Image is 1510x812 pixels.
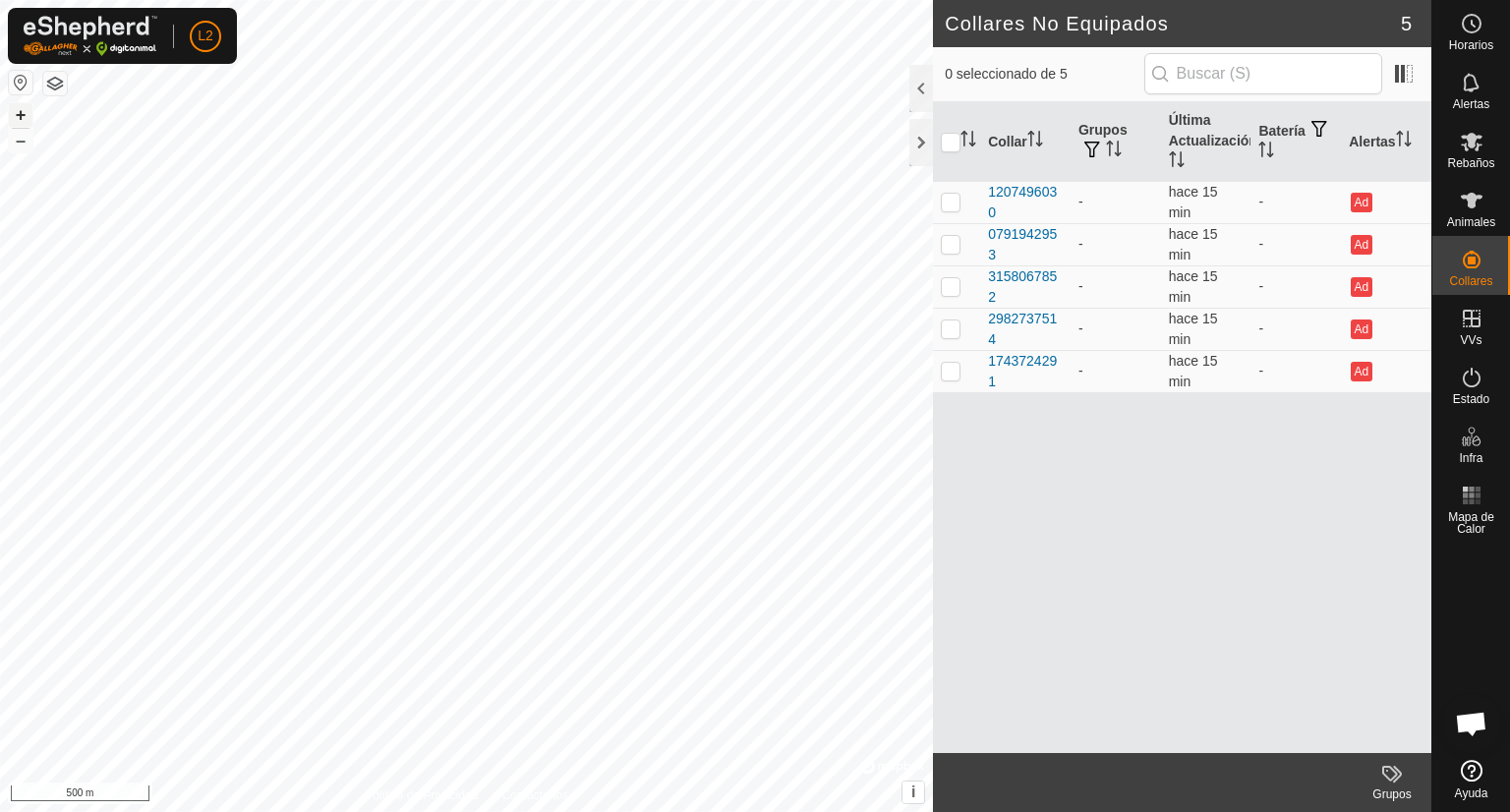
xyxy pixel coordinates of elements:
button: + [9,103,32,127]
h2: Collares No Equipados [945,12,1401,35]
span: 13 oct 2025, 14:31 [1169,268,1218,305]
th: Última Actualización [1161,102,1251,182]
span: Rebaños [1447,157,1494,169]
td: - [1071,265,1161,308]
span: Horarios [1449,39,1493,51]
td: - [1071,350,1161,392]
td: - [1071,308,1161,350]
p-sorticon: Activar para ordenar [1106,144,1122,159]
span: Ayuda [1455,787,1488,799]
div: 1743724291 [988,351,1063,392]
p-sorticon: Activar para ordenar [1027,134,1043,149]
a: Contáctenos [502,786,568,804]
th: Collar [980,102,1071,182]
div: 0791942953 [988,224,1063,265]
td: - [1250,308,1341,350]
a: Política de Privacidad [365,786,478,804]
div: 3158067852 [988,266,1063,308]
div: Chat abierto [1442,694,1501,753]
span: 13 oct 2025, 14:31 [1169,184,1218,220]
td: - [1250,181,1341,223]
p-sorticon: Activar para ordenar [960,134,976,149]
span: Estado [1453,393,1489,405]
p-sorticon: Activar para ordenar [1396,134,1412,149]
span: 5 [1401,9,1412,38]
input: Buscar (S) [1144,53,1382,94]
p-sorticon: Activar para ordenar [1258,145,1274,160]
div: 1207496030 [988,182,1063,223]
span: 13 oct 2025, 14:31 [1169,311,1218,347]
td: - [1250,265,1341,308]
td: - [1250,223,1341,265]
button: Ad [1351,235,1372,255]
span: i [911,783,915,800]
button: Ad [1351,277,1372,297]
button: Capas del Mapa [43,72,67,95]
button: Ad [1351,362,1372,381]
td: - [1071,181,1161,223]
span: L2 [198,26,213,46]
button: Ad [1351,193,1372,212]
button: Ad [1351,319,1372,339]
p-sorticon: Activar para ordenar [1169,154,1185,170]
button: i [902,782,924,803]
span: 13 oct 2025, 14:31 [1169,226,1218,262]
span: Animales [1447,216,1495,228]
span: VVs [1460,334,1481,346]
span: 0 seleccionado de 5 [945,64,1143,85]
span: Infra [1459,452,1482,464]
th: Alertas [1341,102,1431,182]
button: – [9,129,32,152]
span: Collares [1449,275,1492,287]
div: Grupos [1353,785,1431,803]
a: Ayuda [1432,752,1510,807]
td: - [1250,350,1341,392]
span: Alertas [1453,98,1489,110]
span: Mapa de Calor [1437,511,1505,535]
div: 2982737514 [988,309,1063,350]
span: 13 oct 2025, 14:31 [1169,353,1218,389]
th: Grupos [1071,102,1161,182]
td: - [1071,223,1161,265]
th: Batería [1250,102,1341,182]
button: Restablecer Mapa [9,71,32,94]
img: Logo Gallagher [24,16,157,56]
